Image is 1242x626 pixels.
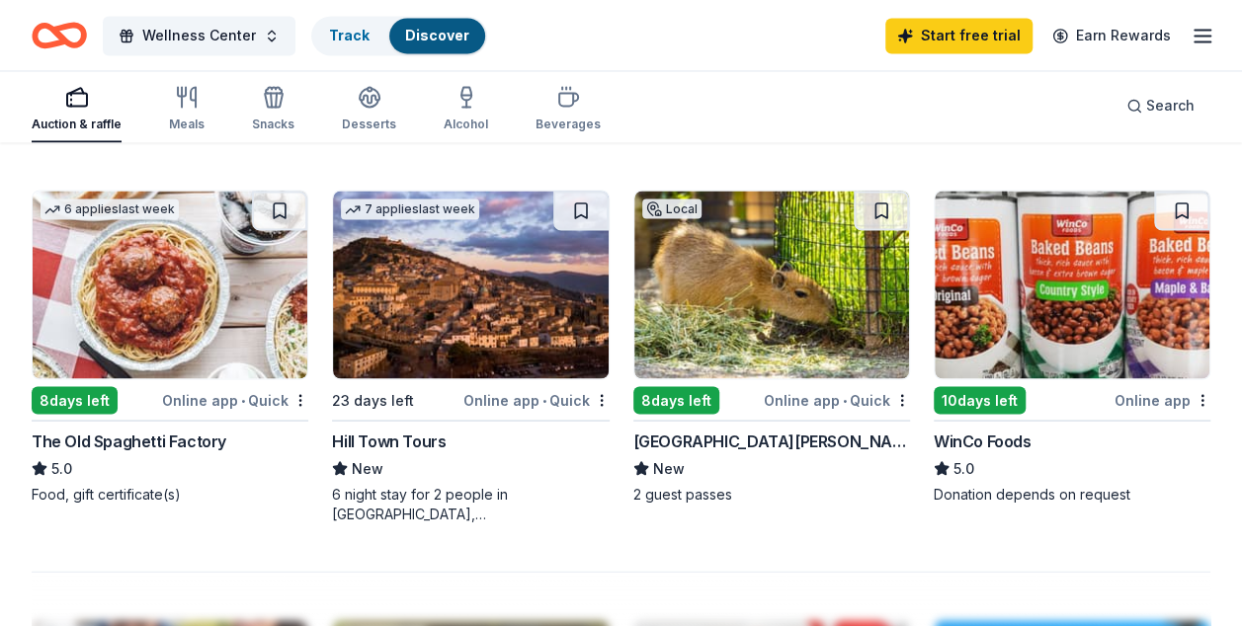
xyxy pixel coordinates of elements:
div: Auction & raffle [32,117,122,132]
div: Food, gift certificate(s) [32,484,308,504]
span: • [843,392,847,408]
button: Search [1111,86,1210,125]
div: 2 guest passes [633,484,910,504]
div: Alcohol [444,117,488,132]
div: 10 days left [934,386,1026,414]
div: 7 applies last week [341,198,479,219]
button: Alcohol [444,77,488,142]
div: Donation depends on request [934,484,1210,504]
span: • [542,392,546,408]
span: Search [1146,94,1195,117]
div: 23 days left [332,388,414,412]
div: Online app Quick [764,387,910,412]
span: Wellness Center [142,24,256,47]
div: Meals [169,117,205,132]
div: Online app [1115,387,1210,412]
img: Image for WinCo Foods [935,191,1209,378]
span: 5.0 [953,456,974,480]
button: Beverages [536,77,601,142]
button: TrackDiscover [311,16,487,55]
img: Image for Hill Town Tours [333,191,608,378]
div: 6 applies last week [41,198,179,219]
button: Snacks [252,77,294,142]
a: Image for Hill Town Tours 7 applieslast week23 days leftOnline app•QuickHill Town ToursNew6 night... [332,190,609,523]
button: Meals [169,77,205,142]
div: WinCo Foods [934,429,1032,452]
button: Desserts [342,77,396,142]
span: New [352,456,383,480]
a: Image for WinCo Foods10days leftOnline appWinCo Foods5.0Donation depends on request [934,190,1210,504]
a: Home [32,12,87,58]
div: Online app Quick [162,387,308,412]
button: Wellness Center [103,16,295,55]
a: Earn Rewards [1040,18,1183,53]
a: Start free trial [885,18,1033,53]
span: • [241,392,245,408]
span: New [653,456,685,480]
button: Auction & raffle [32,77,122,142]
div: Hill Town Tours [332,429,446,452]
div: Desserts [342,117,396,132]
span: 5.0 [51,456,72,480]
img: Image for Santa Barbara Zoo [634,191,909,378]
div: [GEOGRAPHIC_DATA][PERSON_NAME] [633,429,910,452]
div: Beverages [536,117,601,132]
div: 8 days left [633,386,719,414]
div: The Old Spaghetti Factory [32,429,226,452]
div: 6 night stay for 2 people in [GEOGRAPHIC_DATA], [GEOGRAPHIC_DATA] [332,484,609,523]
a: Image for The Old Spaghetti Factory6 applieslast week8days leftOnline app•QuickThe Old Spaghetti ... [32,190,308,504]
img: Image for The Old Spaghetti Factory [33,191,307,378]
div: Local [642,198,702,218]
a: Track [329,27,370,43]
div: Snacks [252,117,294,132]
a: Discover [405,27,469,43]
div: 8 days left [32,386,118,414]
a: Image for Santa Barbara ZooLocal8days leftOnline app•Quick[GEOGRAPHIC_DATA][PERSON_NAME]New2 gues... [633,190,910,504]
div: Online app Quick [463,387,610,412]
